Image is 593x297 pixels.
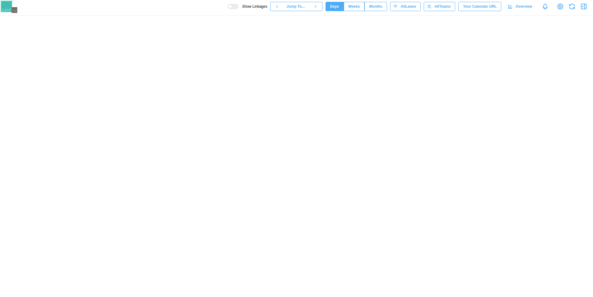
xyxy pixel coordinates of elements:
span: Show Linkages [238,4,267,9]
span: Your Calendar URL [463,2,497,11]
button: Weeks [344,2,365,11]
button: AllTeams [424,2,455,11]
a: Overview [504,2,537,11]
button: Days [326,2,344,11]
span: Months [369,2,382,11]
button: Refresh Grid [568,2,576,11]
span: Days [330,2,339,11]
button: Your Calendar URL [458,2,501,11]
a: View Project [556,2,565,11]
span: All Lanes [401,2,416,11]
button: AllLanes [390,2,421,11]
span: Weeks [348,2,360,11]
button: Months [364,2,387,11]
span: All Teams [435,2,451,11]
button: Open Drawer [579,2,588,11]
a: Notifications [540,1,550,12]
span: Overview [516,2,532,11]
button: Jump To... [284,2,309,11]
span: Jump To... [287,2,305,11]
